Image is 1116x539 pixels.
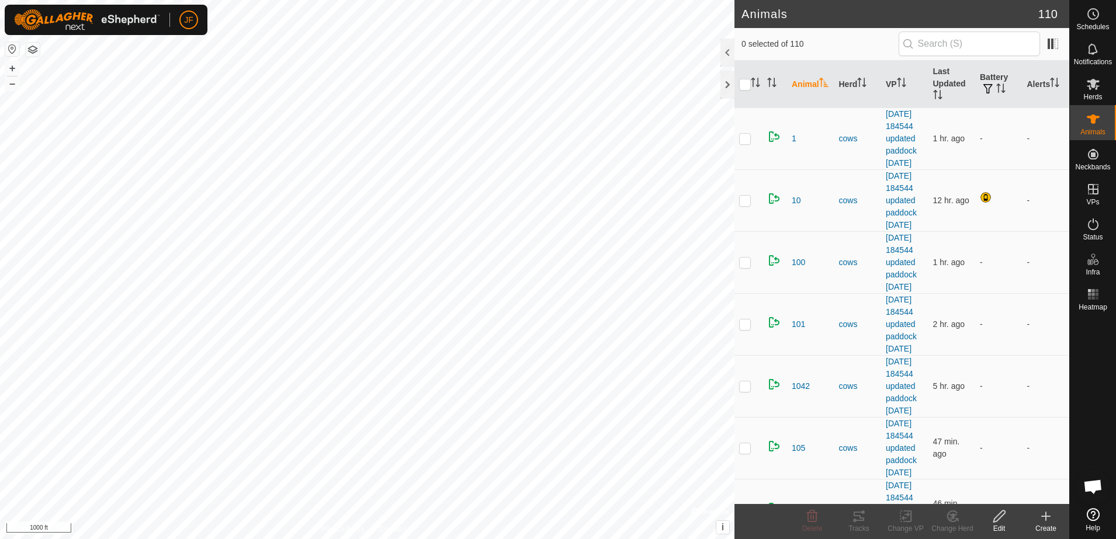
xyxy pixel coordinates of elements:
img: returning on [767,439,781,453]
td: - [1023,417,1070,479]
td: - [1023,169,1070,231]
button: – [5,76,19,91]
button: + [5,61,19,75]
td: - [1023,231,1070,293]
a: [DATE] 184544 updated paddock [DATE] [886,357,917,415]
span: 101 [792,318,805,331]
th: Herd [834,61,882,108]
img: returning on [767,130,781,144]
span: Aug 28, 2025, 7:07 AM [933,499,960,520]
span: Aug 28, 2025, 2:07 AM [933,381,965,391]
img: returning on [767,501,781,515]
div: cows [839,442,877,454]
a: Help [1070,503,1116,536]
a: [DATE] 184544 updated paddock [DATE] [886,295,917,353]
span: 105 [792,442,805,454]
img: Gallagher Logo [14,9,160,30]
span: Aug 27, 2025, 7:36 PM [933,196,969,205]
div: cows [839,256,877,269]
span: Herds [1083,93,1102,100]
a: [DATE] 184544 updated paddock [DATE] [886,171,917,229]
p-sorticon: Activate to sort [1050,79,1059,89]
img: returning on [767,192,781,206]
img: returning on [767,315,781,329]
div: Tracks [836,523,882,534]
div: Edit [976,523,1023,534]
a: [DATE] 184544 updated paddock [DATE] [886,419,917,477]
input: Search (S) [899,32,1040,56]
span: 1 [792,133,796,145]
span: JF [184,14,193,26]
a: [DATE] 184544 updated paddock [DATE] [886,109,917,168]
img: returning on [767,377,781,391]
p-sorticon: Activate to sort [819,79,829,89]
div: Create [1023,523,1069,534]
th: Last Updated [928,61,976,108]
p-sorticon: Activate to sort [996,85,1006,95]
span: Aug 28, 2025, 7:06 AM [933,437,960,458]
p-sorticon: Activate to sort [767,79,777,89]
a: Privacy Policy [321,524,365,534]
span: VPs [1086,199,1099,206]
p-sorticon: Activate to sort [751,79,760,89]
span: Aug 28, 2025, 6:52 AM [933,258,965,267]
span: Infra [1086,269,1100,276]
div: cows [839,133,877,145]
span: Notifications [1074,58,1112,65]
span: Status [1083,234,1103,241]
div: Change Herd [929,523,976,534]
th: Alerts [1023,61,1070,108]
div: cows [839,318,877,331]
span: Aug 28, 2025, 5:36 AM [933,319,965,329]
span: Animals [1080,128,1105,135]
span: Aug 28, 2025, 6:52 AM [933,134,965,143]
button: i [716,521,729,534]
td: - [975,417,1023,479]
button: Reset Map [5,42,19,56]
td: - [975,107,1023,169]
span: 1042 [792,380,810,392]
th: Battery [975,61,1023,108]
th: Animal [787,61,834,108]
a: [DATE] 184544 updated paddock [DATE] [886,481,917,539]
span: 100 [792,256,805,269]
td: - [975,231,1023,293]
td: - [1023,355,1070,417]
span: Neckbands [1075,164,1110,171]
button: Map Layers [26,43,40,57]
td: - [1023,293,1070,355]
img: returning on [767,253,781,267]
h2: Animals [741,7,1038,21]
p-sorticon: Activate to sort [897,79,906,89]
span: 110 [1038,5,1058,23]
span: Help [1086,524,1100,531]
div: cows [839,194,877,207]
div: Change VP [882,523,929,534]
p-sorticon: Activate to sort [933,92,942,101]
th: VP [881,61,928,108]
td: - [975,293,1023,355]
span: Schedules [1076,23,1109,30]
span: Delete [802,524,823,533]
span: Heatmap [1079,304,1107,311]
div: cows [839,380,877,392]
td: - [1023,107,1070,169]
span: i [722,522,724,532]
span: 10 [792,194,801,207]
p-sorticon: Activate to sort [857,79,867,89]
a: Contact Us [379,524,413,534]
span: 0 selected of 110 [741,38,899,50]
a: Open chat [1076,469,1111,504]
td: - [975,355,1023,417]
a: [DATE] 184544 updated paddock [DATE] [886,233,917,291]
